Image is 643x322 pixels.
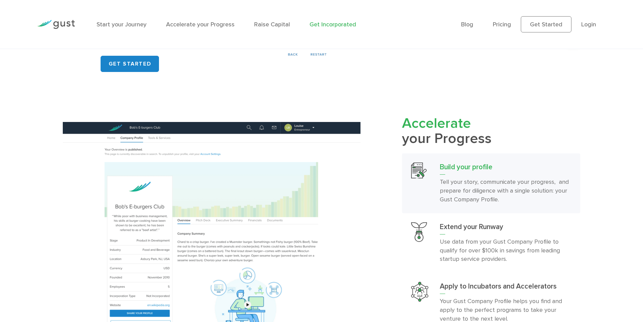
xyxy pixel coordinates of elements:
[440,238,571,264] p: Use data from your Gust Company Profile to qualify for over $100k in savings from leading startup...
[101,56,159,72] a: GET STARTED
[411,222,427,242] img: Extend Your Runway
[493,21,511,28] a: Pricing
[411,163,427,178] img: Build Your Profile
[581,21,596,28] a: Login
[411,282,429,301] img: Apply To Incubators And Accelerators
[166,21,235,28] a: Accelerate your Progress
[440,163,571,175] h3: Build your profile
[402,153,580,213] a: Build Your ProfileBuild your profileTell your story, communicate your progress, and prepare for d...
[461,21,473,28] a: Blog
[37,20,75,29] img: Gust Logo
[521,16,571,32] a: Get Started
[402,213,580,273] a: Extend Your RunwayExtend your RunwayUse data from your Gust Company Profile to qualify for over $...
[310,21,356,28] a: Get Incorporated
[97,21,146,28] a: Start your Journey
[254,21,290,28] a: Raise Capital
[440,282,571,294] h3: Apply to Incubators and Accelerators
[440,178,571,204] p: Tell your story, communicate your progress, and prepare for diligence with a single solution: you...
[440,222,571,234] h3: Extend your Runway
[402,116,580,147] h2: your Progress
[402,115,471,132] span: Accelerate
